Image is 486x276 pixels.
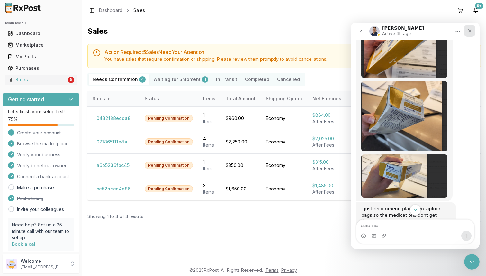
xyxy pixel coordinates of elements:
[5,197,123,208] textarea: Message…
[145,115,193,122] div: Pending Confirmation
[5,74,77,86] a: Sales5
[5,51,77,62] a: My Posts
[226,186,256,192] div: $1,650.00
[99,7,122,14] a: Dashboard
[17,195,43,202] span: Post a listing
[5,179,105,231] div: I just recommend placing in ziplock bags so the medications dont get damaged and if you are using...
[273,74,304,85] button: Cancelled
[346,91,401,106] th: Time Remaining
[87,91,139,106] th: Sales Id
[145,185,193,192] div: Pending Confirmation
[5,62,77,74] a: Purchases
[87,26,481,36] h1: Sales
[266,162,302,169] div: Economy
[99,7,145,14] nav: breadcrumb
[8,30,74,37] div: Dashboard
[17,141,69,147] span: Browse the marketplace
[6,259,17,269] img: User avatar
[145,162,193,169] div: Pending Confirmation
[139,76,146,83] div: 4
[471,5,481,15] button: 9+
[226,162,256,169] div: $350.00
[31,211,36,216] button: Upload attachment
[21,264,65,270] p: [EMAIL_ADDRESS][DOMAIN_NAME]
[351,23,480,249] iframe: Intercom live chat
[202,76,208,83] div: 1
[8,42,74,48] div: Marketplace
[312,182,341,189] div: $1,485.00
[203,189,215,195] div: Item s
[5,39,77,51] a: Marketplace
[12,222,70,241] p: Need help? Set up a 25 minute call with our team to set up.
[93,113,134,124] button: 0432188edda8
[241,74,273,85] button: Completed
[10,211,15,216] button: Emoji picker
[8,53,74,60] div: My Posts
[312,142,341,148] div: After Fees
[5,28,77,39] a: Dashboard
[104,50,475,55] h5: Action Required: 5 Sale s Need Your Attention!
[8,77,67,83] div: Sales
[266,186,302,192] div: Economy
[89,74,149,85] button: Needs Confirmation
[8,116,18,123] span: 75 %
[3,28,79,39] button: Dashboard
[203,142,215,148] div: Item s
[8,65,74,71] div: Purchases
[139,91,198,106] th: Status
[3,51,79,62] button: My Posts
[312,118,341,125] div: After Fees
[266,115,302,122] div: Economy
[59,182,70,193] button: Scroll to bottom
[17,130,61,136] span: Create your account
[203,159,215,165] div: 1
[281,267,297,273] a: Privacy
[312,112,341,118] div: $864.00
[475,3,483,9] div: 9+
[261,91,307,106] th: Shipping Option
[21,258,65,264] p: Welcome
[93,184,134,194] button: ce52aece4a86
[203,112,215,118] div: 1
[203,135,215,142] div: 4
[266,139,302,145] div: Economy
[3,3,44,13] img: RxPost Logo
[312,189,341,195] div: After Fees
[12,241,37,247] a: Book a call
[3,63,79,73] button: Purchases
[464,254,480,270] iframe: Intercom live chat
[226,139,256,145] div: $2,250.00
[5,21,77,26] h2: Main Menu
[68,77,74,83] div: 5
[198,91,221,106] th: Items
[226,115,256,122] div: $960.00
[110,208,121,218] button: Send a message…
[104,56,475,62] div: You have sales that require confirmation or shipping. Please review them promptly to avoid cancel...
[87,213,143,220] div: Showing 1 to 4 of 4 results
[17,152,60,158] span: Verify your business
[17,184,54,191] a: Make a purchase
[17,206,64,213] a: Invite your colleagues
[20,211,25,216] button: Gif picker
[221,91,261,106] th: Total Amount
[307,91,346,106] th: Net Earnings
[203,165,215,172] div: Item
[17,173,69,180] span: Connect a bank account
[8,108,74,115] p: Let's finish your setup first!
[145,138,193,145] div: Pending Confirmation
[312,135,341,142] div: $2,025.00
[265,267,279,273] a: Terms
[133,7,145,14] span: Sales
[312,165,341,172] div: After Fees
[149,74,212,85] button: Waiting for Shipment
[17,162,69,169] span: Verify beneficial owners
[3,75,79,85] button: Sales5
[212,74,241,85] button: In Transit
[3,40,79,50] button: Marketplace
